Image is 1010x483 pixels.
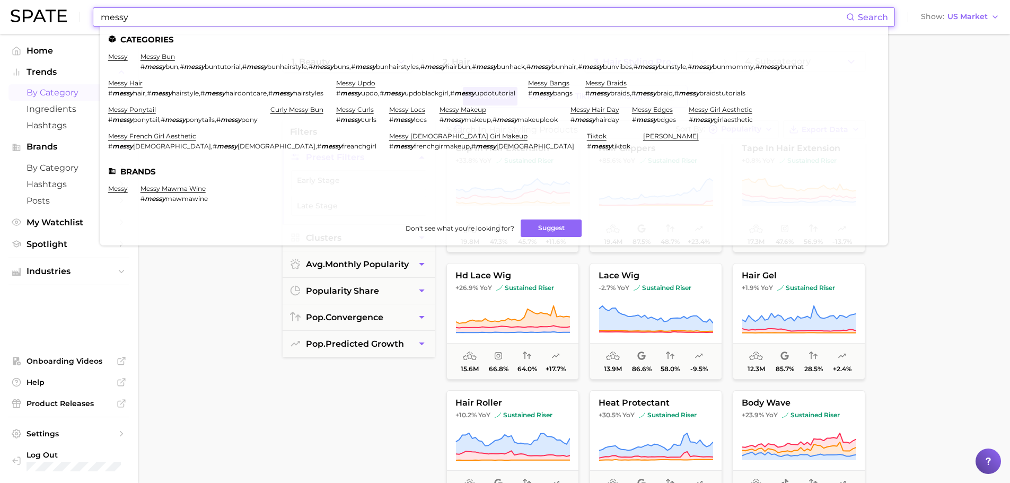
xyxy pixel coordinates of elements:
[447,398,578,408] span: hair roller
[306,339,404,349] span: predicted growth
[112,116,133,124] em: messy
[838,350,846,363] span: popularity predicted growth: Uncertain
[777,284,835,292] span: sustained riser
[283,278,435,304] button: popularity share
[414,142,470,150] span: frenchgirmakeup
[782,412,788,418] img: sustained riser
[455,284,478,292] span: +26.9%
[688,63,692,71] span: #
[8,236,129,252] a: Spotlight
[590,89,610,97] em: messy
[657,116,676,124] span: edges
[599,411,621,419] span: +30.5%
[393,142,414,150] em: messy
[8,426,129,442] a: Settings
[27,217,111,227] span: My Watchlist
[689,116,693,124] span: #
[420,63,425,71] span: #
[546,365,566,373] span: +17.7%
[631,89,636,97] span: #
[480,284,492,292] span: YoY
[336,79,375,87] a: messy updo
[689,106,752,113] a: messy girl aesthetic
[112,142,133,150] em: messy
[612,142,630,150] span: tiktok
[108,52,128,60] a: messy
[517,365,537,373] span: 64.0%
[606,350,620,363] span: average monthly popularity: High Popularity
[27,46,111,56] span: Home
[674,89,679,97] span: #
[425,63,445,71] em: messy
[599,284,616,292] span: -2.7%
[317,142,321,150] span: #
[639,411,697,419] span: sustained riser
[8,374,129,390] a: Help
[8,176,129,192] a: Hashtags
[108,132,196,140] a: messy french girl aesthetic
[585,79,627,87] a: messy braids
[8,64,129,80] button: Trends
[361,116,376,124] span: curls
[858,12,888,22] span: Search
[27,120,111,130] span: Hashtags
[582,63,603,71] em: messy
[590,398,722,408] span: heat protectant
[184,63,205,71] em: messy
[238,142,315,150] span: [DEMOGRAPHIC_DATA]
[585,89,590,97] span: #
[8,396,129,411] a: Product Releases
[8,117,129,134] a: Hashtags
[496,142,574,150] span: [DEMOGRAPHIC_DATA]
[283,251,435,277] button: avg.monthly popularity
[590,271,722,280] span: lace wig
[336,89,515,97] div: , ,
[384,89,405,97] em: messy
[151,89,172,97] em: messy
[766,411,778,419] span: YoY
[27,67,111,77] span: Trends
[321,142,342,150] em: messy
[531,63,551,71] em: messy
[733,398,865,408] span: body wave
[406,224,514,232] span: Don't see what you're looking for?
[782,411,840,419] span: sustained riser
[575,116,595,124] em: messy
[336,106,374,113] a: messy curls
[832,365,851,373] span: +2.4%
[695,350,703,363] span: popularity predicted growth: Very Unlikely
[393,116,414,124] em: messy
[637,350,646,363] span: popularity share: Google
[634,285,640,291] img: sustained riser
[376,63,419,71] span: bunhairstyles
[639,412,645,418] img: sustained riser
[749,350,763,363] span: average monthly popularity: High Popularity
[440,116,558,124] div: ,
[270,106,323,113] a: curly messy bun
[200,89,205,97] span: #
[283,304,435,330] button: pop.convergence
[532,89,553,97] em: messy
[108,79,143,87] a: messy hair
[622,411,635,419] span: YoY
[595,116,619,124] span: hairday
[108,116,112,124] span: #
[133,142,211,150] span: [DEMOGRAPHIC_DATA]
[133,116,159,124] span: ponytail
[27,450,121,460] span: Log Out
[517,116,558,124] span: makeuplook
[389,142,393,150] span: #
[389,132,528,140] a: messy [DEMOGRAPHIC_DATA] girl makeup
[493,116,497,124] span: #
[475,89,515,97] span: updotutorial
[447,271,578,280] span: hd lace wig
[140,52,175,60] a: messy bun
[8,101,129,117] a: Ingredients
[496,284,554,292] span: sustained riser
[455,411,477,419] span: +10.2%
[27,399,111,408] span: Product Releases
[638,63,658,71] em: messy
[692,63,713,71] em: messy
[496,285,503,291] img: sustained riser
[108,89,323,97] div: , , ,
